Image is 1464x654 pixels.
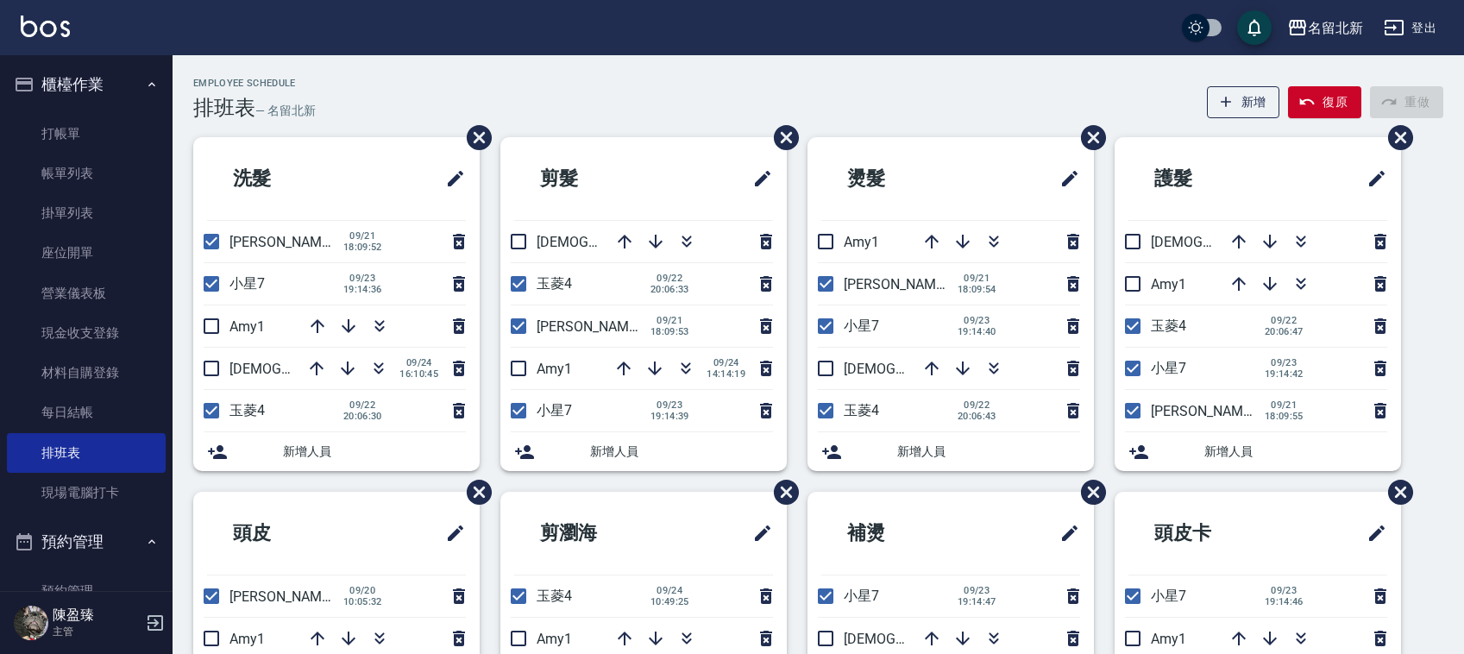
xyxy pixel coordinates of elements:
span: 18:09:55 [1265,411,1304,422]
span: [DEMOGRAPHIC_DATA]9 [537,234,687,250]
a: 排班表 [7,433,166,473]
span: 09/24 [399,357,438,368]
span: 20:06:47 [1265,326,1304,337]
div: 新增人員 [193,432,480,471]
span: 19:14:39 [650,411,689,422]
span: 新增人員 [1204,443,1387,461]
span: Amy1 [1151,276,1186,292]
img: Logo [21,16,70,37]
button: 登出 [1377,12,1443,44]
span: 20:06:33 [650,284,689,295]
span: 小星7 [844,318,879,334]
span: 09/23 [1265,357,1304,368]
span: 09/23 [958,585,996,596]
span: 09/24 [707,357,745,368]
span: 玉菱4 [1151,318,1186,334]
span: Amy1 [537,361,572,377]
span: 09/22 [958,399,996,411]
span: [DEMOGRAPHIC_DATA]9 [1151,234,1301,250]
img: Person [14,606,48,640]
span: 10:49:25 [650,596,689,607]
span: 09/23 [1265,585,1304,596]
span: 修改班表的標題 [1356,158,1387,199]
span: [DEMOGRAPHIC_DATA]9 [844,361,994,377]
span: 09/23 [650,399,689,411]
span: 新增人員 [897,443,1080,461]
span: 新增人員 [590,443,773,461]
span: 18:09:54 [958,284,996,295]
span: 修改班表的標題 [742,158,773,199]
a: 帳單列表 [7,154,166,193]
h2: 燙髮 [821,148,980,210]
span: 刪除班表 [454,112,494,163]
span: 刪除班表 [454,467,494,518]
span: 09/23 [343,273,382,284]
span: 16:10:45 [399,368,438,380]
span: 小星7 [537,402,572,418]
span: 09/21 [343,230,382,242]
h3: 排班表 [193,96,255,120]
span: 19:14:47 [958,596,996,607]
span: 小星7 [1151,588,1186,604]
span: 玉菱4 [844,402,879,418]
span: 修改班表的標題 [742,513,773,554]
span: Amy1 [537,631,572,647]
h6: — 名留北新 [255,102,316,120]
span: 09/24 [650,585,689,596]
span: 18:09:52 [343,242,382,253]
span: 09/22 [650,273,689,284]
p: 主管 [53,624,141,639]
span: 09/22 [343,399,382,411]
button: save [1237,10,1272,45]
span: 09/22 [1265,315,1304,326]
span: Amy1 [229,631,265,647]
h2: Employee Schedule [193,78,316,89]
span: 18:09:53 [650,326,689,337]
span: 09/21 [650,315,689,326]
div: 新增人員 [1115,432,1401,471]
h5: 陳盈臻 [53,607,141,624]
span: 小星7 [1151,360,1186,376]
a: 預約管理 [7,571,166,611]
a: 掛單列表 [7,193,166,233]
div: 名留北新 [1308,17,1363,39]
span: 修改班表的標題 [435,513,466,554]
span: [PERSON_NAME]2 [537,318,648,335]
a: 現金收支登錄 [7,313,166,353]
span: 刪除班表 [1068,112,1109,163]
a: 營業儀表板 [7,274,166,313]
span: 09/23 [958,315,996,326]
span: 09/20 [343,585,382,596]
span: 19:14:40 [958,326,996,337]
span: 19:14:36 [343,284,382,295]
span: 修改班表的標題 [1356,513,1387,554]
button: 預約管理 [7,519,166,564]
h2: 剪髮 [514,148,673,210]
span: 19:14:42 [1265,368,1304,380]
span: [DEMOGRAPHIC_DATA]9 [229,361,380,377]
h2: 補燙 [821,502,980,564]
button: 櫃檯作業 [7,62,166,107]
span: 玉菱4 [537,588,572,604]
span: 新增人員 [283,443,466,461]
button: 新增 [1207,86,1280,118]
div: 新增人員 [807,432,1094,471]
a: 材料自購登錄 [7,353,166,393]
span: [DEMOGRAPHIC_DATA]9 [844,631,994,647]
span: [PERSON_NAME]2 [229,588,341,605]
h2: 護髮 [1128,148,1287,210]
span: 刪除班表 [1375,467,1416,518]
span: 玉菱4 [229,402,265,418]
span: 玉菱4 [537,275,572,292]
a: 每日結帳 [7,393,166,432]
span: [PERSON_NAME]2 [844,276,955,292]
span: 20:06:43 [958,411,996,422]
span: 14:14:19 [707,368,745,380]
span: 09/21 [1265,399,1304,411]
span: 小星7 [844,588,879,604]
a: 座位開單 [7,233,166,273]
button: 復原 [1288,86,1361,118]
span: 刪除班表 [761,112,801,163]
span: Amy1 [229,318,265,335]
span: 刪除班表 [1375,112,1416,163]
